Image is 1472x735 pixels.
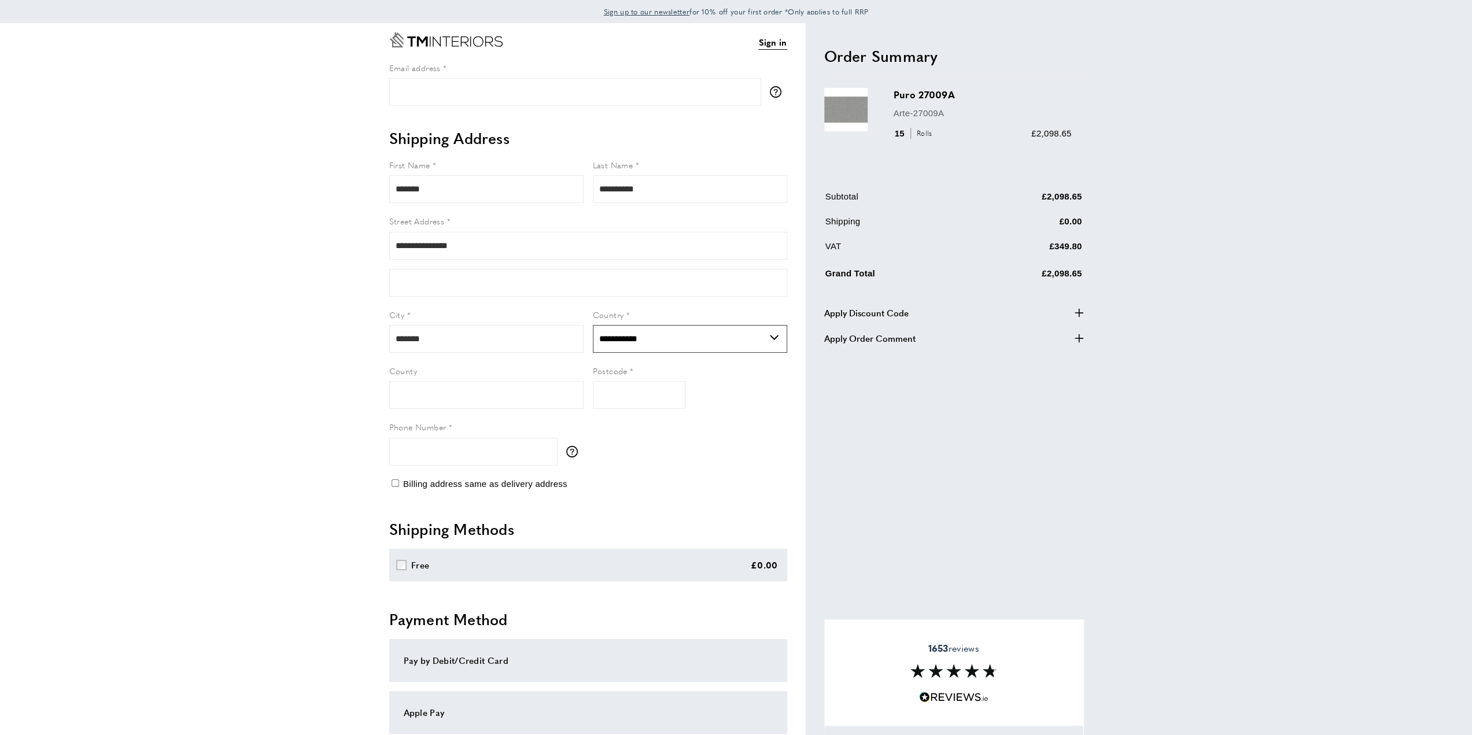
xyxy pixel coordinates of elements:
[825,190,967,212] td: Subtotal
[824,88,868,131] img: Puro 27009A
[389,62,441,73] span: Email address
[825,239,967,262] td: VAT
[403,479,567,489] span: Billing address same as delivery address
[389,609,787,630] h2: Payment Method
[919,692,988,703] img: Reviews.io 5 stars
[389,421,447,433] span: Phone Number
[411,558,429,572] div: Free
[825,264,967,289] td: Grand Total
[404,706,773,719] div: Apple Pay
[389,159,430,171] span: First Name
[910,664,997,678] img: Reviews section
[894,127,936,141] div: 15
[404,653,773,667] div: Pay by Debit/Credit Card
[825,215,967,237] td: Shipping
[824,306,909,320] span: Apply Discount Code
[593,365,628,376] span: Postcode
[824,46,1083,67] h2: Order Summary
[566,446,584,457] button: More information
[824,331,916,345] span: Apply Order Comment
[604,6,869,17] span: for 10% off your first order *Only applies to full RRP
[758,35,787,50] a: Sign in
[389,519,787,540] h2: Shipping Methods
[389,32,503,47] a: Go to Home page
[593,309,624,320] span: Country
[770,86,787,98] button: More information
[928,641,948,655] strong: 1653
[968,239,1082,262] td: £349.80
[389,309,405,320] span: City
[910,128,935,139] span: Rolls
[604,6,690,17] a: Sign up to our newsletter
[389,215,445,227] span: Street Address
[928,642,979,654] span: reviews
[593,159,633,171] span: Last Name
[968,264,1082,289] td: £2,098.65
[968,190,1082,212] td: £2,098.65
[389,128,787,149] h2: Shipping Address
[968,215,1082,237] td: £0.00
[751,558,778,572] div: £0.00
[392,479,399,487] input: Billing address same as delivery address
[389,365,417,376] span: County
[894,106,1072,120] p: Arte-27009A
[1031,128,1071,138] span: £2,098.65
[894,88,1072,101] h3: Puro 27009A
